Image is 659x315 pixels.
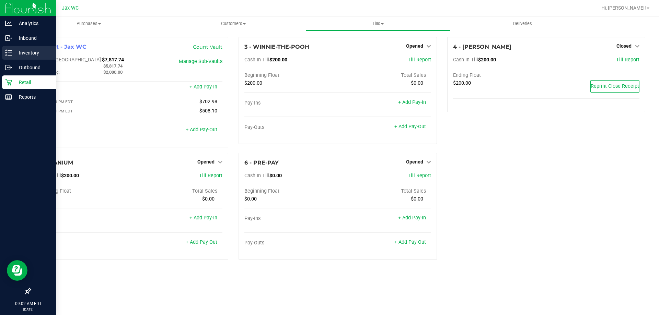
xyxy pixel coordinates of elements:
[453,57,478,63] span: Cash In Till
[244,216,338,222] div: Pay-Ins
[36,85,129,91] div: Pay-Ins
[3,301,53,307] p: 09:02 AM EDT
[202,196,215,202] span: $0.00
[398,215,426,221] a: + Add Pay-In
[244,240,338,246] div: Pay-Outs
[244,196,257,202] span: $0.00
[338,72,431,78] div: Total Sales
[616,43,632,49] span: Closed
[5,49,12,56] inline-svg: Inventory
[591,83,639,89] span: Reprint Close Receipt
[186,239,217,245] a: + Add Pay-Out
[16,21,161,27] span: Purchases
[5,79,12,86] inline-svg: Retail
[197,159,215,165] span: Opened
[189,215,217,221] a: + Add Pay-In
[453,72,546,78] div: Ending Float
[12,19,53,27] p: Analytics
[478,57,496,63] span: $200.00
[411,196,423,202] span: $0.00
[406,43,423,49] span: Opened
[5,64,12,71] inline-svg: Outbound
[504,21,541,27] span: Deliveries
[3,307,53,312] p: [DATE]
[103,63,123,69] span: $5,817.74
[244,173,269,179] span: Cash In Till
[244,80,262,86] span: $200.00
[161,21,305,27] span: Customers
[12,49,53,57] p: Inventory
[450,16,595,31] a: Deliveries
[244,57,269,63] span: Cash In Till
[616,57,639,63] a: Till Report
[179,59,222,64] a: Manage Sub-Vaults
[12,93,53,101] p: Reports
[16,16,161,31] a: Purchases
[305,16,450,31] a: Tills
[161,16,305,31] a: Customers
[199,173,222,179] a: Till Report
[269,173,282,179] span: $0.00
[411,80,423,86] span: $0.00
[406,159,423,165] span: Opened
[338,188,431,194] div: Total Sales
[5,35,12,41] inline-svg: Inbound
[199,99,217,105] span: $702.98
[244,44,309,50] span: 3 - WINNIE-THE-POOH
[244,188,338,194] div: Beginning Float
[5,94,12,100] inline-svg: Reports
[62,5,79,11] span: Jax WC
[61,173,79,179] span: $200.00
[453,44,511,50] span: 4 - [PERSON_NAME]
[244,159,279,166] span: 6 - PRE-PAY
[244,100,338,106] div: Pay-Ins
[36,188,129,194] div: Beginning Float
[244,124,338,131] div: Pay-Outs
[36,216,129,222] div: Pay-Ins
[186,127,217,133] a: + Add Pay-Out
[36,240,129,246] div: Pay-Outs
[12,63,53,72] p: Outbound
[199,108,217,114] span: $508.10
[408,173,431,179] a: Till Report
[36,44,86,50] span: 1 - Vault - Jax WC
[36,57,102,63] span: Cash In [GEOGRAPHIC_DATA]:
[453,80,471,86] span: $200.00
[189,84,217,90] a: + Add Pay-In
[102,57,124,63] span: $7,817.74
[244,72,338,78] div: Beginning Float
[306,21,450,27] span: Tills
[5,20,12,27] inline-svg: Analytics
[394,239,426,245] a: + Add Pay-Out
[7,260,27,281] iframe: Resource center
[12,78,53,86] p: Retail
[103,70,123,75] span: $2,000.00
[193,44,222,50] a: Count Vault
[36,128,129,134] div: Pay-Outs
[398,99,426,105] a: + Add Pay-In
[601,5,646,11] span: Hi, [PERSON_NAME]!
[269,57,287,63] span: $200.00
[590,80,639,93] button: Reprint Close Receipt
[129,188,223,194] div: Total Sales
[394,124,426,130] a: + Add Pay-Out
[12,34,53,42] p: Inbound
[408,57,431,63] a: Till Report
